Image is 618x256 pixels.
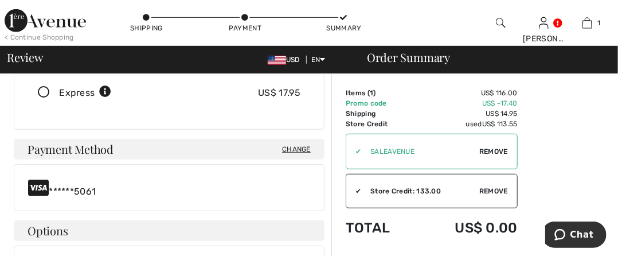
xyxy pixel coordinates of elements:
div: < Continue Shopping [5,32,74,42]
span: US$ 113.55 [482,120,518,128]
span: EN [311,56,326,64]
span: USD [268,56,304,64]
div: Shipping [129,23,163,33]
img: My Bag [582,16,592,30]
td: Promo code [346,98,417,108]
a: Sign In [539,17,549,28]
td: US$ 0.00 [417,208,518,247]
img: search the website [496,16,506,30]
td: Items ( ) [346,88,417,98]
div: Payment [228,23,263,33]
div: Store Credit: 133.00 [361,186,479,196]
div: US$ 17.95 [258,86,300,100]
h4: Options [14,220,324,241]
div: Express [59,86,111,100]
img: My Info [539,16,549,30]
img: 1ère Avenue [5,9,86,32]
span: Remove [479,146,508,157]
td: Total [346,208,417,247]
div: Summary [327,23,361,33]
td: Store Credit [346,119,417,129]
img: US Dollar [268,56,286,65]
input: Promo code [361,134,479,169]
a: 1 [566,16,608,30]
td: Shipping [346,108,417,119]
span: Review [7,52,43,63]
span: 1 [370,89,373,97]
div: ✔ [346,146,361,157]
span: 1 [598,18,601,28]
div: [PERSON_NAME] [523,33,565,45]
span: Remove [479,186,508,196]
span: Change [282,144,311,154]
td: US$ 14.95 [417,108,518,119]
div: Order Summary [353,52,611,63]
td: US$ -17.40 [417,98,518,108]
iframe: Opens a widget where you can chat to one of our agents [545,222,607,250]
td: used [417,119,518,129]
span: Payment Method [28,143,114,155]
td: US$ 116.00 [417,88,518,98]
div: ✔ [346,186,361,196]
